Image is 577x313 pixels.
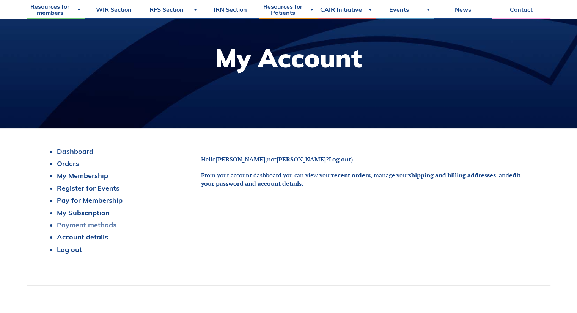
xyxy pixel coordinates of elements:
[57,208,110,217] a: My Subscription
[409,171,496,179] a: shipping and billing addresses
[57,171,108,180] a: My Membership
[57,147,93,156] a: Dashboard
[57,159,79,168] a: Orders
[57,245,82,254] a: Log out
[201,171,531,188] p: From your account dashboard you can view your , manage your , and .
[216,155,265,163] strong: [PERSON_NAME]
[215,45,362,71] h1: My Account
[201,171,520,188] a: edit your password and account details
[57,221,116,229] a: Payment methods
[57,196,123,205] a: Pay for Membership
[277,155,326,163] strong: [PERSON_NAME]
[57,184,119,192] a: Register for Events
[329,155,351,163] a: Log out
[57,233,108,241] a: Account details
[201,155,531,163] p: Hello (not ? )
[332,171,371,179] a: recent orders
